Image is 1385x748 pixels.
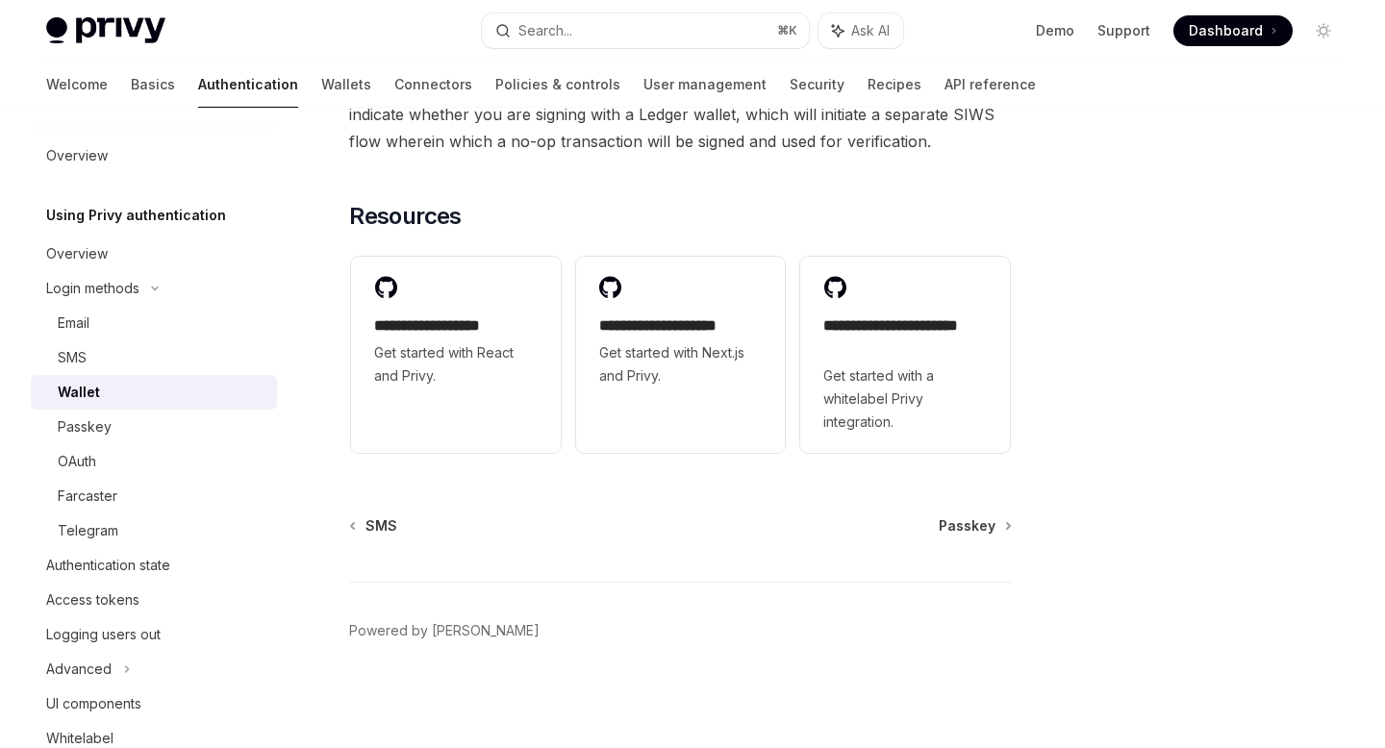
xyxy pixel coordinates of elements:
[46,242,108,265] div: Overview
[349,201,462,232] span: Resources
[31,340,277,375] a: SMS
[46,144,108,167] div: Overview
[31,617,277,652] a: Logging users out
[46,62,108,108] a: Welcome
[394,62,472,108] a: Connectors
[131,62,175,108] a: Basics
[321,62,371,108] a: Wallets
[349,74,1012,155] span: Then, when you attempt to login with a Phantom Solana wallet, you will be prompted to indicate wh...
[944,62,1036,108] a: API reference
[31,237,277,271] a: Overview
[495,62,620,108] a: Policies & controls
[1308,15,1339,46] button: Toggle dark mode
[818,13,903,48] button: Ask AI
[365,516,397,536] span: SMS
[349,621,540,640] a: Powered by [PERSON_NAME]
[58,312,89,335] div: Email
[46,277,139,300] div: Login methods
[46,17,165,44] img: light logo
[643,62,767,108] a: User management
[518,19,572,42] div: Search...
[31,686,277,721] a: UI components
[198,62,298,108] a: Authentication
[46,623,161,646] div: Logging users out
[46,588,139,611] div: Access tokens
[58,450,96,473] div: OAuth
[58,346,87,369] div: SMS
[58,415,112,438] div: Passkey
[31,548,277,583] a: Authentication state
[31,410,277,444] a: Passkey
[939,516,995,536] span: Passkey
[1189,21,1263,40] span: Dashboard
[31,479,277,513] a: Farcaster
[1173,15,1293,46] a: Dashboard
[868,62,921,108] a: Recipes
[939,516,1010,536] a: Passkey
[58,485,117,508] div: Farcaster
[46,658,112,681] div: Advanced
[599,341,763,387] span: Get started with Next.js and Privy.
[790,62,844,108] a: Security
[31,444,277,479] a: OAuth
[823,364,987,434] span: Get started with a whitelabel Privy integration.
[31,306,277,340] a: Email
[351,516,397,536] a: SMS
[1097,21,1150,40] a: Support
[31,513,277,548] a: Telegram
[58,381,100,404] div: Wallet
[46,204,226,227] h5: Using Privy authentication
[374,341,538,387] span: Get started with React and Privy.
[58,519,118,542] div: Telegram
[31,375,277,410] a: Wallet
[46,554,170,577] div: Authentication state
[46,692,141,715] div: UI components
[777,23,797,38] span: ⌘ K
[851,21,890,40] span: Ask AI
[482,13,808,48] button: Search...⌘K
[31,138,277,173] a: Overview
[31,583,277,617] a: Access tokens
[1036,21,1074,40] a: Demo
